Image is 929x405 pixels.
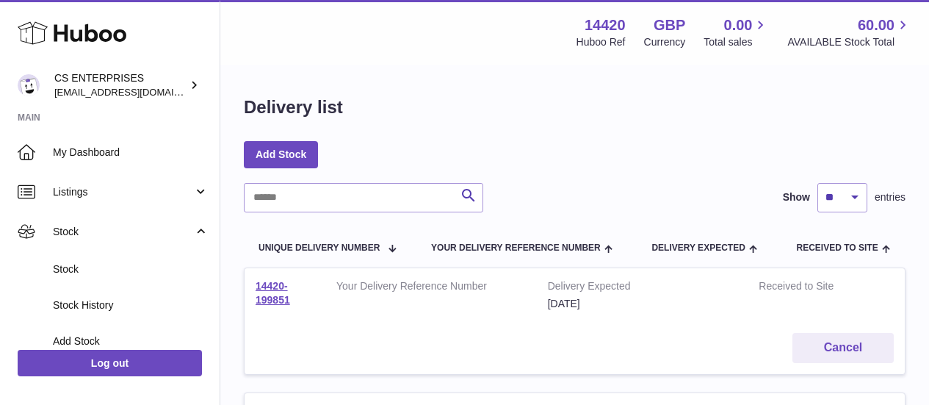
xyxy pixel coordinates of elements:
[259,243,380,253] span: Unique Delivery Number
[53,185,193,199] span: Listings
[18,350,202,376] a: Log out
[787,35,911,49] span: AVAILABLE Stock Total
[576,35,626,49] div: Huboo Ref
[53,225,193,239] span: Stock
[18,74,40,96] img: internalAdmin-14420@internal.huboo.com
[704,35,769,49] span: Total sales
[797,243,878,253] span: Received to Site
[875,190,905,204] span: entries
[858,15,894,35] span: 60.00
[54,86,216,98] span: [EMAIL_ADDRESS][DOMAIN_NAME]
[724,15,753,35] span: 0.00
[336,279,526,297] strong: Your Delivery Reference Number
[792,333,894,363] button: Cancel
[431,243,601,253] span: Your Delivery Reference Number
[704,15,769,49] a: 0.00 Total sales
[53,334,209,348] span: Add Stock
[651,243,745,253] span: Delivery Expected
[783,190,810,204] label: Show
[53,146,209,160] span: My Dashboard
[759,279,856,297] strong: Received to Site
[548,297,737,311] div: [DATE]
[654,15,685,35] strong: GBP
[53,262,209,276] span: Stock
[256,280,290,306] a: 14420-199851
[54,71,187,99] div: CS ENTERPRISES
[548,279,737,297] strong: Delivery Expected
[244,96,343,119] h1: Delivery list
[644,35,686,49] div: Currency
[787,15,911,49] a: 60.00 AVAILABLE Stock Total
[53,298,209,312] span: Stock History
[585,15,626,35] strong: 14420
[244,141,318,168] a: Add Stock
